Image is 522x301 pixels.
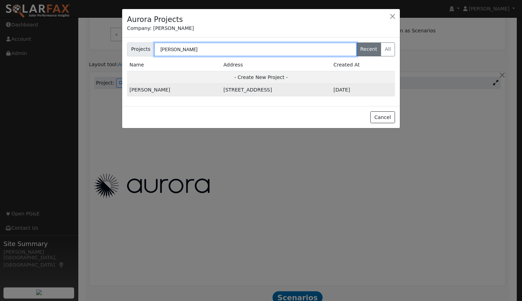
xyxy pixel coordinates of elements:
td: Name [127,59,221,71]
div: Company: [PERSON_NAME] [127,25,395,32]
span: Projects [127,42,155,56]
td: - Create New Project - [127,71,395,84]
button: Cancel [370,111,395,123]
td: Address [221,59,331,71]
td: [PERSON_NAME] [127,84,221,96]
h4: Aurora Projects [127,14,183,25]
td: [STREET_ADDRESS] [221,84,331,96]
td: 15d [331,84,395,96]
td: Created At [331,59,395,71]
label: All [381,42,395,56]
label: Recent [356,42,381,56]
